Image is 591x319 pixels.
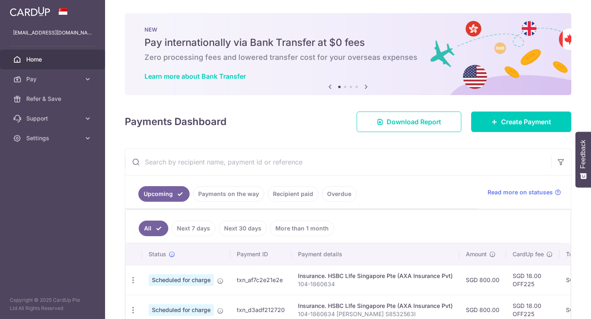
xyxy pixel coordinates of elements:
[149,250,166,258] span: Status
[322,186,357,202] a: Overdue
[26,114,80,123] span: Support
[506,265,559,295] td: SGD 18.00 OFF225
[144,36,552,49] h5: Pay internationally via Bank Transfer at $0 fees
[501,117,551,127] span: Create Payment
[580,140,587,169] span: Feedback
[138,186,190,202] a: Upcoming
[459,265,506,295] td: SGD 800.00
[230,244,291,265] th: Payment ID
[357,112,461,132] a: Download Report
[387,117,441,127] span: Download Report
[125,149,551,175] input: Search by recipient name, payment id or reference
[488,188,553,196] span: Read more on statuses
[219,221,267,236] a: Next 30 days
[193,186,264,202] a: Payments on the way
[149,304,214,316] span: Scheduled for charge
[13,29,92,37] p: [EMAIL_ADDRESS][DOMAIN_NAME]
[144,52,552,62] h6: Zero processing fees and lowered transfer cost for your overseas expenses
[26,75,80,83] span: Pay
[26,95,80,103] span: Refer & Save
[149,274,214,286] span: Scheduled for charge
[230,265,291,295] td: txn_af7c2e21e2e
[488,188,561,196] a: Read more on statuses
[270,221,334,236] a: More than 1 month
[144,26,552,33] p: NEW
[298,280,453,288] p: 104-1860634
[172,221,215,236] a: Next 7 days
[538,294,583,315] iframe: Opens a widget where you can find more information
[26,55,80,64] span: Home
[298,272,453,280] div: Insurance. HSBC LIfe Singapore Pte (AXA Insurance Pvt)
[575,132,591,187] button: Feedback - Show survey
[466,250,487,258] span: Amount
[26,134,80,142] span: Settings
[268,186,318,202] a: Recipient paid
[10,7,50,16] img: CardUp
[139,221,168,236] a: All
[125,114,227,129] h4: Payments Dashboard
[471,112,571,132] a: Create Payment
[513,250,544,258] span: CardUp fee
[125,13,571,95] img: Bank transfer banner
[298,302,453,310] div: Insurance. HSBC LIfe Singapore Pte (AXA Insurance Pvt)
[291,244,459,265] th: Payment details
[298,310,453,318] p: 104-1860634 [PERSON_NAME] S8532563I
[144,72,246,80] a: Learn more about Bank Transfer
